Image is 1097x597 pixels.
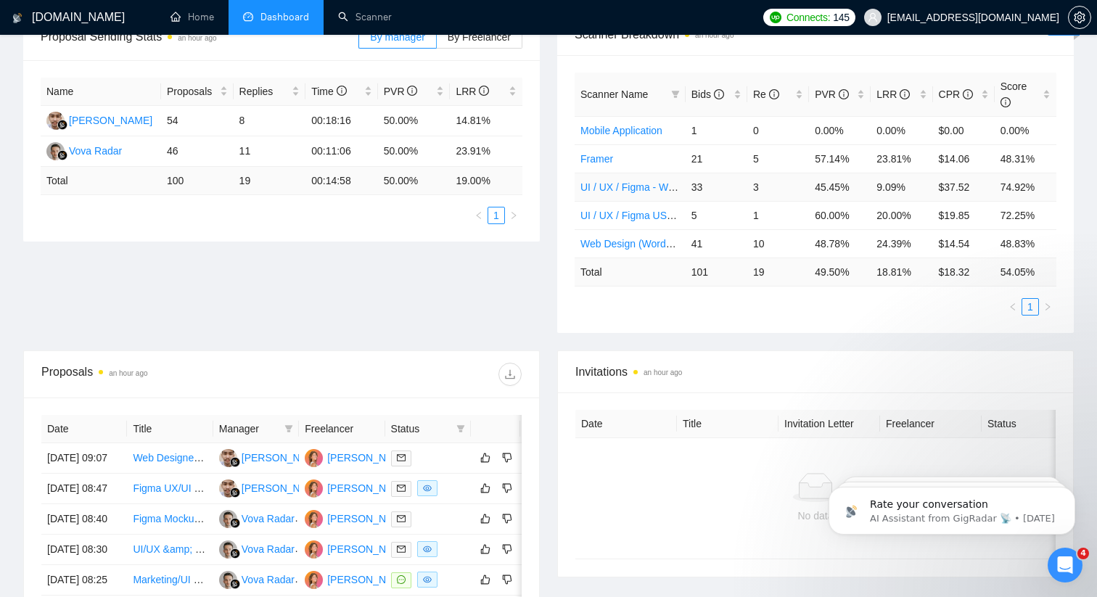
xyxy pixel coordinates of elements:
[470,207,488,224] button: left
[450,106,522,136] td: 14.81%
[161,136,234,167] td: 46
[305,136,378,167] td: 00:11:06
[668,83,683,105] span: filter
[686,229,747,258] td: 41
[933,144,995,173] td: $14.06
[868,12,878,22] span: user
[161,78,234,106] th: Proposals
[580,153,613,165] a: Framer
[502,574,512,585] span: dislike
[871,173,932,201] td: 9.09%
[480,452,490,464] span: like
[686,201,747,229] td: 5
[397,484,406,493] span: mail
[46,112,65,130] img: AI
[686,258,747,286] td: 101
[871,229,932,258] td: 24.39%
[448,31,511,43] span: By Freelancer
[161,106,234,136] td: 54
[370,31,424,43] span: By manager
[480,482,490,494] span: like
[109,369,147,377] time: an hour ago
[1039,298,1056,316] button: right
[871,144,932,173] td: 23.81%
[378,167,451,195] td: 50.00 %
[161,167,234,195] td: 100
[939,88,973,100] span: CPR
[378,136,451,167] td: 50.00%
[338,11,392,23] a: searchScanner
[880,410,982,438] th: Freelancer
[695,31,734,39] time: an hour ago
[46,144,122,156] a: VRVova Radar
[747,173,809,201] td: 3
[1043,302,1052,311] span: right
[327,541,411,557] div: [PERSON_NAME]
[133,543,303,555] a: UI/UX &amp; Brand Onboarding Lead
[133,574,477,585] a: Marketing/UI designer needed for new web hero image, meta ads, and email
[1001,97,1011,107] span: info-circle
[234,167,306,195] td: 19
[219,571,237,589] img: VR
[686,116,747,144] td: 1
[1048,548,1082,582] iframe: Intercom live chat
[809,229,871,258] td: 48.78%
[470,207,488,224] li: Previous Page
[982,410,1083,438] th: Status
[450,167,522,195] td: 19.00 %
[242,511,295,527] div: Vova Radar
[933,201,995,229] td: $19.85
[1008,302,1017,311] span: left
[219,479,237,498] img: AI
[327,480,411,496] div: [PERSON_NAME]
[305,510,323,528] img: AL
[41,415,127,443] th: Date
[995,144,1056,173] td: 48.31%
[41,443,127,474] td: [DATE] 09:07
[809,258,871,286] td: 49.50 %
[995,201,1056,229] td: 72.25%
[505,207,522,224] button: right
[1068,6,1091,29] button: setting
[747,201,809,229] td: 1
[299,415,385,443] th: Freelancer
[219,482,325,493] a: AI[PERSON_NAME]
[498,479,516,497] button: dislike
[488,207,505,224] li: 1
[397,514,406,523] span: mail
[423,575,432,584] span: eye
[876,88,910,100] span: LRR
[397,545,406,553] span: mail
[1022,299,1038,315] a: 1
[133,513,348,524] a: Figma Mockup Designer - Home Service Pages
[498,571,516,588] button: dislike
[747,229,809,258] td: 10
[809,173,871,201] td: 45.45%
[809,201,871,229] td: 60.00%
[327,572,411,588] div: [PERSON_NAME]
[580,181,798,193] a: UI / UX / Figma - Worldwide [[PERSON_NAME]]
[219,573,295,585] a: VRVova Radar
[57,150,67,160] img: gigradar-bm.png
[305,573,411,585] a: AL[PERSON_NAME]
[41,565,127,596] td: [DATE] 08:25
[686,173,747,201] td: 33
[502,482,512,494] span: dislike
[127,474,213,504] td: Figma UX/UI Designer for Landing Pages
[57,120,67,130] img: gigradar-bm.png
[1022,298,1039,316] li: 1
[234,78,306,106] th: Replies
[133,452,403,464] a: Web Designer/Developer (Must Have FRAMER Experience)
[488,207,504,223] a: 1
[575,363,1056,381] span: Invitations
[995,229,1056,258] td: 48.83%
[12,7,22,30] img: logo
[305,479,323,498] img: AL
[397,453,406,462] span: mail
[41,504,127,535] td: [DATE] 08:40
[127,565,213,596] td: Marketing/UI designer needed for new web hero image, meta ads, and email
[747,258,809,286] td: 19
[453,418,468,440] span: filter
[213,415,299,443] th: Manager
